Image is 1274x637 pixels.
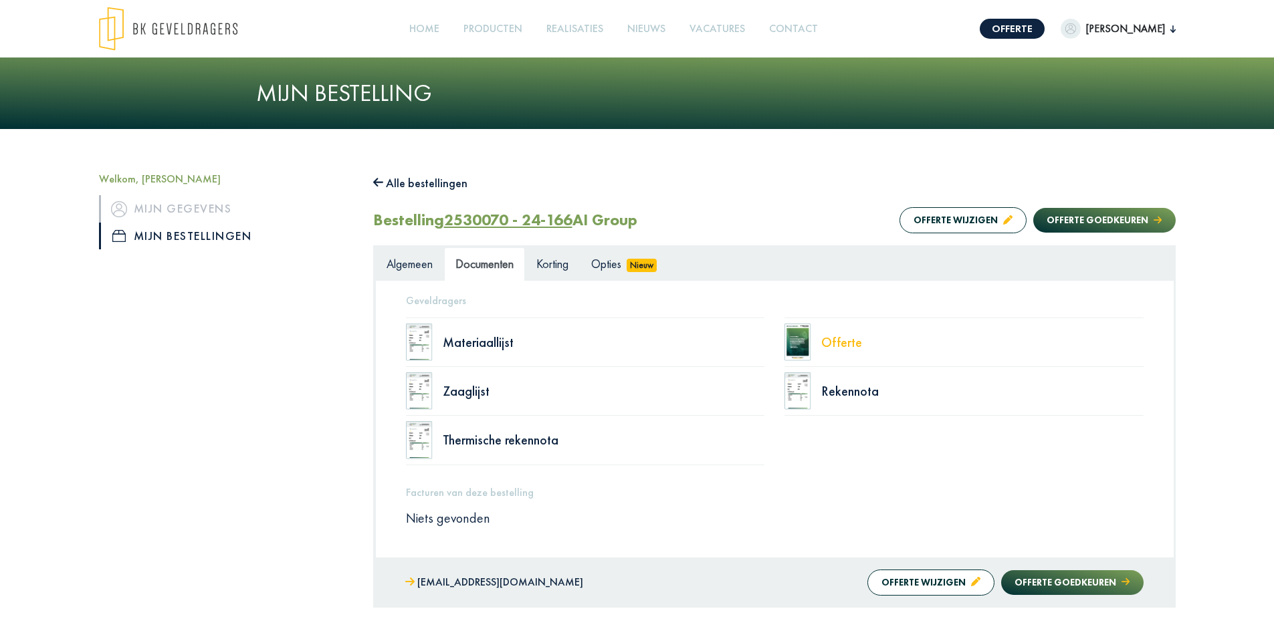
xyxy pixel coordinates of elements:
a: Realisaties [541,14,609,44]
button: Offerte goedkeuren [1001,570,1143,595]
a: Vacatures [684,14,750,44]
a: Offerte [980,19,1045,39]
span: Opties [591,256,621,271]
h2: Bestelling AI Group [373,211,637,230]
a: Home [404,14,445,44]
h5: Welkom, [PERSON_NAME] [99,172,353,185]
img: doc [784,372,811,410]
tcxspan: Call 2530070 - 24-166 via 3CX [444,209,572,230]
button: Alle bestellingen [373,172,468,194]
div: Rekennota [821,384,1144,398]
img: icon [112,230,126,242]
a: iconMijn gegevens [99,195,353,222]
a: iconMijn bestellingen [99,223,353,249]
h1: Mijn bestelling [256,79,1019,108]
div: Materiaallijst [443,336,765,349]
img: doc [784,324,811,361]
img: doc [406,372,433,410]
a: Nieuws [622,14,671,44]
a: [EMAIL_ADDRESS][DOMAIN_NAME] [405,573,583,592]
div: Offerte [821,336,1144,349]
button: Offerte goedkeuren [1033,208,1175,233]
button: Offerte wijzigen [867,569,994,596]
img: doc [406,324,433,361]
h5: Facturen van deze bestelling [406,486,1144,499]
img: dummypic.png [1061,19,1081,39]
button: [PERSON_NAME] [1061,19,1176,39]
div: Thermische rekennota [443,433,765,447]
span: Algemeen [387,256,433,271]
button: Offerte wijzigen [899,207,1027,233]
a: Producten [458,14,528,44]
span: Korting [536,256,568,271]
ul: Tabs [375,247,1174,280]
img: doc [406,421,433,459]
h5: Geveldragers [406,294,1144,307]
span: Nieuw [627,259,657,272]
a: Contact [764,14,823,44]
span: [PERSON_NAME] [1081,21,1170,37]
div: Zaaglijst [443,384,765,398]
img: icon [111,201,127,217]
img: logo [99,7,237,51]
div: Niets gevonden [396,509,1154,527]
span: Documenten [455,256,514,271]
